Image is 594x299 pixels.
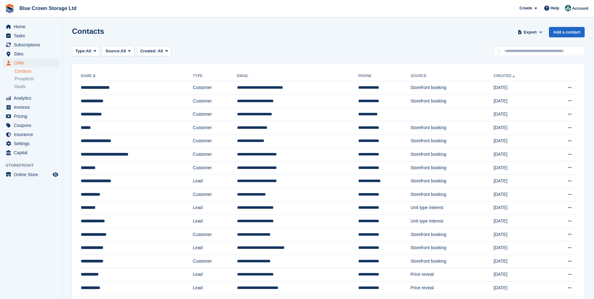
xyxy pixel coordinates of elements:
[137,46,171,56] button: Created: All
[14,50,51,58] span: Sites
[14,22,51,31] span: Home
[3,22,59,31] a: menu
[493,81,547,95] td: [DATE]
[3,59,59,67] a: menu
[193,241,237,255] td: Lead
[52,171,59,178] a: Preview store
[102,46,134,56] button: Source: All
[3,130,59,139] a: menu
[193,254,237,268] td: Customer
[493,228,547,241] td: [DATE]
[411,175,493,188] td: Storefront booking
[14,59,51,67] span: CRM
[411,148,493,161] td: Storefront booking
[193,228,237,241] td: Customer
[193,94,237,108] td: Customer
[193,188,237,201] td: Customer
[81,74,97,78] a: Name
[493,134,547,148] td: [DATE]
[550,5,559,11] span: Help
[193,215,237,228] td: Lead
[14,139,51,148] span: Settings
[411,94,493,108] td: Storefront booking
[411,254,493,268] td: Storefront booking
[516,27,544,37] button: Export
[3,139,59,148] a: menu
[193,81,237,95] td: Customer
[519,5,532,11] span: Create
[5,4,14,13] img: stora-icon-8386f47178a22dfd0bd8f6a31ec36ba5ce8667c1dd55bd0f319d3a0aa187defe.svg
[14,76,34,82] span: Prospects
[493,108,547,121] td: [DATE]
[493,254,547,268] td: [DATE]
[193,121,237,134] td: Customer
[493,161,547,175] td: [DATE]
[3,170,59,179] a: menu
[411,281,493,295] td: Price reveal
[411,71,493,81] th: Source
[14,121,51,130] span: Coupons
[3,31,59,40] a: menu
[493,175,547,188] td: [DATE]
[193,268,237,281] td: Lead
[14,40,51,49] span: Subscriptions
[524,29,537,35] span: Export
[158,49,163,53] span: All
[411,228,493,241] td: Storefront booking
[14,83,59,90] a: Deals
[193,134,237,148] td: Customer
[493,201,547,215] td: [DATE]
[75,48,86,54] span: Type:
[14,103,51,112] span: Invoices
[14,112,51,121] span: Pricing
[411,241,493,255] td: Storefront booking
[3,103,59,112] a: menu
[3,40,59,49] a: menu
[193,201,237,215] td: Lead
[193,108,237,121] td: Customer
[493,241,547,255] td: [DATE]
[411,268,493,281] td: Price reveal
[14,84,26,90] span: Deals
[411,121,493,134] td: Storefront booking
[493,148,547,161] td: [DATE]
[140,49,157,53] span: Created:
[86,48,91,54] span: All
[493,281,547,295] td: [DATE]
[237,71,358,81] th: Email
[14,170,51,179] span: Online Store
[358,71,411,81] th: Phone
[572,5,588,12] span: Account
[193,281,237,295] td: Lead
[14,94,51,102] span: Analytics
[565,5,571,11] img: John Marshall
[106,48,121,54] span: Source:
[193,161,237,175] td: Customer
[17,3,79,13] a: Blue Crown Storage Ltd
[3,50,59,58] a: menu
[411,188,493,201] td: Storefront booking
[493,215,547,228] td: [DATE]
[493,94,547,108] td: [DATE]
[6,162,62,169] span: Storefront
[14,68,59,74] a: Contacts
[411,134,493,148] td: Storefront booking
[72,46,100,56] button: Type: All
[493,188,547,201] td: [DATE]
[3,112,59,121] a: menu
[493,268,547,281] td: [DATE]
[411,201,493,215] td: Unit type interest
[14,76,59,82] a: Prospects
[14,31,51,40] span: Tasks
[193,71,237,81] th: Type
[493,74,516,78] a: Created
[14,130,51,139] span: Insurance
[411,215,493,228] td: Unit type interest
[3,94,59,102] a: menu
[193,148,237,161] td: Customer
[411,161,493,175] td: Storefront booking
[549,27,585,37] a: Add a contact
[3,121,59,130] a: menu
[121,48,126,54] span: All
[193,175,237,188] td: Lead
